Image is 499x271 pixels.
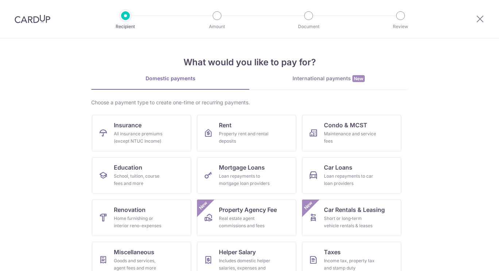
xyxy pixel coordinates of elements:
p: Review [374,23,428,30]
span: Condo & MCST [324,121,367,129]
span: New [302,200,314,212]
img: CardUp [15,15,50,23]
div: International payments [249,75,408,82]
iframe: Opens a widget where you can find more information [452,249,492,267]
a: Car Rentals & LeasingShort or long‑term vehicle rentals & leasesNew [302,200,401,236]
span: Taxes [324,248,341,256]
span: Car Loans [324,163,352,172]
a: Property Agency FeeReal estate agent commissions and feesNew [197,200,296,236]
a: RentProperty rent and rental deposits [197,115,296,151]
p: Amount [190,23,244,30]
span: Insurance [114,121,142,129]
span: Miscellaneous [114,248,154,256]
a: EducationSchool, tuition, course fees and more [92,157,191,194]
div: Domestic payments [91,75,249,82]
div: Loan repayments to mortgage loan providers [219,173,271,187]
span: Rent [219,121,232,129]
div: Home furnishing or interior reno-expenses [114,215,166,229]
span: Car Rentals & Leasing [324,205,385,214]
div: All insurance premiums (except NTUC Income) [114,130,166,145]
span: New [352,75,365,82]
div: School, tuition, course fees and more [114,173,166,187]
div: Choose a payment type to create one-time or recurring payments. [91,99,408,106]
div: Real estate agent commissions and fees [219,215,271,229]
span: Property Agency Fee [219,205,277,214]
span: Education [114,163,142,172]
span: New [197,200,209,212]
p: Recipient [98,23,152,30]
div: Maintenance and service fees [324,130,376,145]
a: Condo & MCSTMaintenance and service fees [302,115,401,151]
div: Loan repayments to car loan providers [324,173,376,187]
h4: What would you like to pay for? [91,56,408,69]
div: Property rent and rental deposits [219,130,271,145]
div: Short or long‑term vehicle rentals & leases [324,215,376,229]
a: RenovationHome furnishing or interior reno-expenses [92,200,191,236]
a: Mortgage LoansLoan repayments to mortgage loan providers [197,157,296,194]
span: Renovation [114,205,146,214]
p: Document [282,23,336,30]
span: Helper Salary [219,248,256,256]
a: Car LoansLoan repayments to car loan providers [302,157,401,194]
a: InsuranceAll insurance premiums (except NTUC Income) [92,115,191,151]
span: Mortgage Loans [219,163,265,172]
